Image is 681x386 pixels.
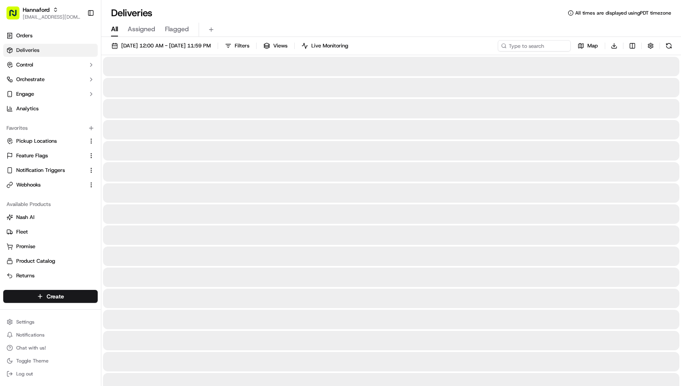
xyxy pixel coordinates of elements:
[16,332,45,338] span: Notifications
[663,40,675,51] button: Refresh
[16,257,55,265] span: Product Catalog
[165,24,189,34] span: Flagged
[3,3,84,23] button: Hannaford[EMAIL_ADDRESS][DOMAIN_NAME]
[6,214,94,221] a: Nash AI
[260,40,291,51] button: Views
[3,135,98,148] button: Pickup Locations
[3,88,98,101] button: Engage
[108,40,214,51] button: [DATE] 12:00 AM - [DATE] 11:59 PM
[3,290,98,303] button: Create
[16,61,33,69] span: Control
[16,358,49,364] span: Toggle Theme
[575,10,671,16] span: All times are displayed using PDT timezone
[111,24,118,34] span: All
[6,181,85,189] a: Webhooks
[3,211,98,224] button: Nash AI
[16,371,33,377] span: Log out
[16,47,39,54] span: Deliveries
[3,73,98,86] button: Orchestrate
[16,32,32,39] span: Orders
[235,42,249,49] span: Filters
[16,90,34,98] span: Engage
[3,164,98,177] button: Notification Triggers
[16,345,46,351] span: Chat with us!
[128,24,155,34] span: Assigned
[3,342,98,354] button: Chat with us!
[111,6,152,19] h1: Deliveries
[3,29,98,42] a: Orders
[6,167,85,174] a: Notification Triggers
[6,228,94,236] a: Fleet
[3,44,98,57] a: Deliveries
[311,42,348,49] span: Live Monitoring
[6,243,94,250] a: Promise
[3,58,98,71] button: Control
[3,122,98,135] div: Favorites
[3,225,98,238] button: Fleet
[16,76,45,83] span: Orchestrate
[498,40,571,51] input: Type to search
[3,368,98,380] button: Log out
[23,14,81,20] button: [EMAIL_ADDRESS][DOMAIN_NAME]
[23,6,49,14] button: Hannaford
[16,137,57,145] span: Pickup Locations
[6,257,94,265] a: Product Catalog
[16,167,65,174] span: Notification Triggers
[221,40,253,51] button: Filters
[16,214,34,221] span: Nash AI
[47,292,64,300] span: Create
[121,42,211,49] span: [DATE] 12:00 AM - [DATE] 11:59 PM
[6,152,85,159] a: Feature Flags
[3,240,98,253] button: Promise
[587,42,598,49] span: Map
[16,181,41,189] span: Webhooks
[3,198,98,211] div: Available Products
[574,40,602,51] button: Map
[16,105,39,112] span: Analytics
[3,102,98,115] a: Analytics
[3,329,98,341] button: Notifications
[3,269,98,282] button: Returns
[3,178,98,191] button: Webhooks
[16,272,34,279] span: Returns
[6,272,94,279] a: Returns
[3,316,98,328] button: Settings
[3,149,98,162] button: Feature Flags
[16,228,28,236] span: Fleet
[298,40,352,51] button: Live Monitoring
[16,152,48,159] span: Feature Flags
[6,137,85,145] a: Pickup Locations
[3,355,98,367] button: Toggle Theme
[273,42,287,49] span: Views
[3,255,98,268] button: Product Catalog
[16,243,35,250] span: Promise
[16,319,34,325] span: Settings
